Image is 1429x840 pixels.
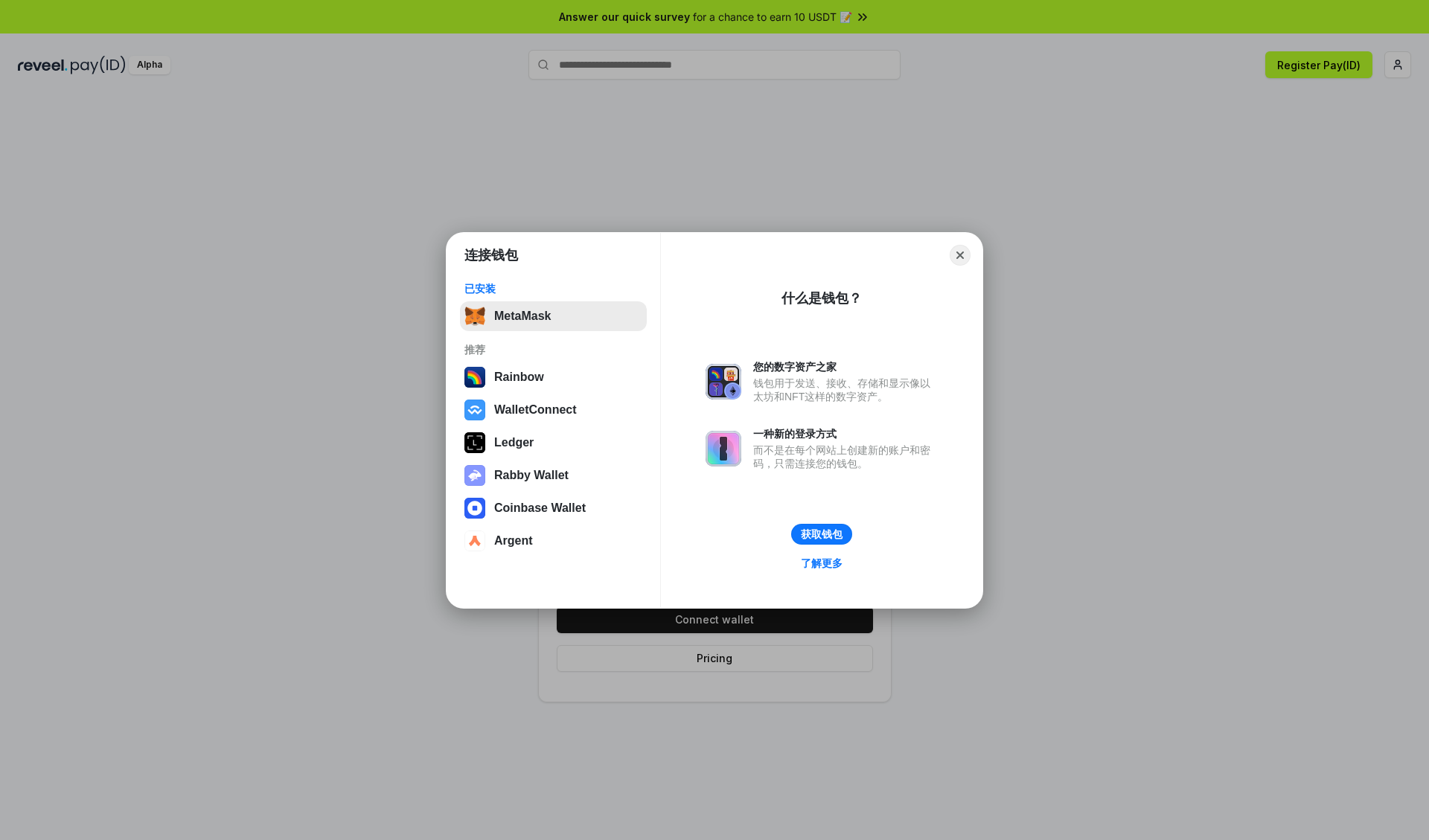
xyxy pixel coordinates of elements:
[706,431,741,467] img: svg+xml,%3Csvg%20xmlns%3D%22http%3A%2F%2Fwww.w3.org%2F2000%2Fsvg%22%20fill%3D%22none%22%20viewBox...
[460,301,647,331] button: MetaMask
[464,367,485,388] img: svg+xml,%3Csvg%20width%3D%22120%22%20height%3D%22120%22%20viewBox%3D%220%200%20120%20120%22%20fil...
[460,395,647,425] button: WalletConnect
[464,465,485,486] img: svg+xml,%3Csvg%20xmlns%3D%22http%3A%2F%2Fwww.w3.org%2F2000%2Fsvg%22%20fill%3D%22none%22%20viewBox...
[791,524,852,545] button: 获取钱包
[494,534,533,548] div: Argent
[464,400,485,420] img: svg+xml,%3Csvg%20width%3D%2228%22%20height%3D%2228%22%20viewBox%3D%220%200%2028%2028%22%20fill%3D...
[464,530,485,551] img: svg+xml,%3Csvg%20width%3D%2228%22%20height%3D%2228%22%20viewBox%3D%220%200%2028%2028%22%20fill%3D...
[753,443,938,470] div: 而不是在每个网站上创建新的账户和密码，只需连接您的钱包。
[753,360,938,373] div: 您的数字资产之家
[494,436,534,449] div: Ledger
[950,245,971,266] button: Close
[460,461,647,490] button: Rabby Wallet
[460,493,647,523] button: Coinbase Wallet
[494,371,544,384] div: Rainbow
[464,498,485,519] img: svg+xml,%3Csvg%20width%3D%2228%22%20height%3D%2228%22%20viewBox%3D%220%200%2028%2028%22%20fill%3D...
[706,364,741,400] img: svg+xml,%3Csvg%20xmlns%3D%22http%3A%2F%2Fwww.w3.org%2F2000%2Fsvg%22%20fill%3D%22none%22%20viewBox...
[494,501,586,515] div: Coinbase Wallet
[460,428,647,458] button: Ledger
[792,554,851,573] a: 了解更多
[494,469,569,482] div: Rabby Wallet
[494,403,577,417] div: WalletConnect
[464,246,518,264] h1: 连接钱包
[460,526,647,556] button: Argent
[753,427,938,440] div: 一种新的登录方式
[464,306,485,327] img: svg+xml,%3Csvg%20fill%3D%22none%22%20height%3D%2233%22%20viewBox%3D%220%200%2035%2033%22%20width%...
[494,310,551,323] div: MetaMask
[464,282,642,295] div: 已安装
[753,376,938,403] div: 钱包用于发送、接收、存储和显示像以太坊和NFT这样的数字资产。
[801,528,843,541] div: 获取钱包
[460,362,647,392] button: Rainbow
[464,343,642,356] div: 推荐
[464,432,485,453] img: svg+xml,%3Csvg%20xmlns%3D%22http%3A%2F%2Fwww.w3.org%2F2000%2Fsvg%22%20width%3D%2228%22%20height%3...
[781,289,862,307] div: 什么是钱包？
[801,557,843,570] div: 了解更多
